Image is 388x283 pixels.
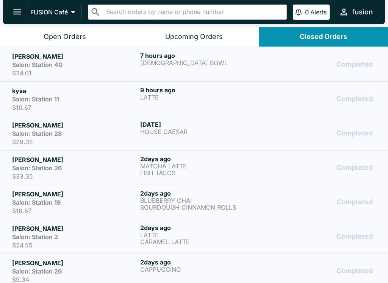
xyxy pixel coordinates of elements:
[140,128,265,135] p: HOUSE CAESAR
[12,130,62,137] strong: Salon: Station 28
[12,61,63,68] strong: Salon: Station 40
[310,8,327,16] p: Alerts
[140,52,265,59] h6: 7 hours ago
[140,86,265,94] h6: 9 hours ago
[12,224,137,233] h5: [PERSON_NAME]
[12,258,137,267] h5: [PERSON_NAME]
[140,190,171,197] span: 2 days ago
[140,266,265,273] p: CAPPUCCINO
[12,86,137,95] h5: kysa
[12,155,137,164] h5: [PERSON_NAME]
[12,267,62,275] strong: Salon: Station 26
[12,207,137,215] p: $18.67
[352,8,373,17] div: fusion
[12,190,137,199] h5: [PERSON_NAME]
[8,2,27,22] button: open drawer
[12,241,137,249] p: $24.55
[104,7,283,17] input: Search orders by name or phone number
[140,94,265,101] p: LATTE
[12,121,137,130] h5: [PERSON_NAME]
[12,199,61,206] strong: Salon: Station 19
[140,204,265,211] p: SOURDOUGH CINNAMON ROLLS
[27,5,82,19] button: FUSION Café
[140,121,265,128] h6: [DATE]
[44,33,86,41] div: Open Orders
[140,224,171,232] span: 2 days ago
[30,8,68,16] p: FUSION Café
[140,59,265,66] p: [DEMOGRAPHIC_DATA] BOWL
[140,197,265,204] p: BLUEBERRY CHAI
[140,169,265,176] p: FISH TACOS
[140,238,265,245] p: CARAMEL LATTE
[12,164,62,172] strong: Salon: Station 26
[140,155,171,163] span: 2 days ago
[140,232,265,238] p: LATTE
[12,138,137,146] p: $29.35
[12,69,137,77] p: $24.01
[140,258,171,266] span: 2 days ago
[12,52,137,61] h5: [PERSON_NAME]
[336,4,376,20] button: fusion
[12,104,137,111] p: $10.67
[165,33,223,41] div: Upcoming Orders
[12,95,59,103] strong: Salon: Station 11
[140,163,265,169] p: MATCHA LATTE
[12,233,58,241] strong: Salon: Station 2
[12,173,137,180] p: $33.35
[300,33,347,41] div: Closed Orders
[305,8,309,16] p: 0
